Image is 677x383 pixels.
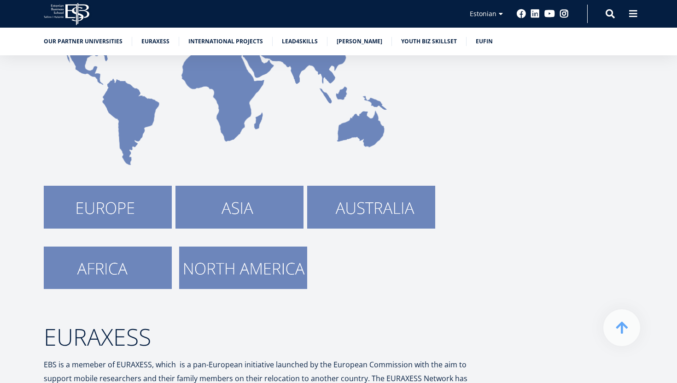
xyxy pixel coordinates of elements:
[337,37,382,46] a: [PERSON_NAME]
[282,37,318,46] a: Lead4Skills
[517,9,526,18] a: Facebook
[141,37,169,46] a: Euraxess
[544,9,555,18] a: Youtube
[175,186,303,228] img: Asia.png
[307,186,435,228] img: Australia.png
[179,247,307,289] img: north america.png
[401,37,457,46] a: Youth BIZ Skillset
[44,247,172,289] img: Africa_0.png
[44,186,172,228] img: Europe.png
[188,37,263,46] a: International Projects
[476,37,493,46] a: EUFIN
[44,37,123,46] a: Our partner universities
[531,9,540,18] a: Linkedin
[44,325,481,348] h2: EURAXESS
[560,9,569,18] a: Instagram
